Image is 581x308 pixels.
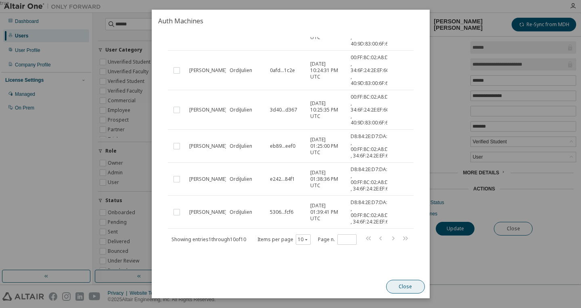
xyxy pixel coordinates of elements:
span: [DATE] 01:25:00 PM UTC [310,136,343,156]
span: D8:84:2E:D7:DA:30 , 00:FF:8C:02:A8:D5 , 34:6F:24:2E:EF:6C [351,166,393,192]
span: [PERSON_NAME] [189,107,227,113]
span: [PERSON_NAME] [189,176,227,182]
span: OrdiJulien [230,176,252,182]
span: Items per page [257,234,310,245]
button: Close [386,280,424,294]
span: OrdiJulien [230,143,252,149]
span: Showing entries 1 through 10 of 10 [171,236,246,243]
span: D8:84:2E:D7:DA:30 , 00:FF:8C:02:A8:D5 , 34:6F:24:2E:EF:6C [351,199,393,225]
span: OrdiJulien [230,209,252,215]
h2: Auth Machines [152,10,430,32]
span: [DATE] 01:38:36 PM UTC [310,170,343,189]
span: 00:FF:8C:02:A8:D5 , 34:6F:24:2E:EF:6C , 40:9D:83:00:6F:63 [351,94,391,126]
span: OrdiJulien [230,67,252,74]
span: [PERSON_NAME] [189,67,227,74]
span: 5306...fcf6 [270,209,293,215]
span: OrdiJulien [230,107,252,113]
span: [PERSON_NAME] [189,143,227,149]
span: [DATE] 10:25:35 PM UTC [310,100,343,120]
span: Page n. [318,234,356,245]
span: 00:FF:8C:02:A8:D5 , 34:6F:24:2E:EF:6C , 40:9D:83:00:6F:63 [351,54,391,87]
span: [PERSON_NAME] [189,209,227,215]
span: eb89...eef0 [270,143,295,149]
span: e242...84f1 [270,176,295,182]
span: 3d40...d367 [270,107,297,113]
span: [DATE] 10:24:31 PM UTC [310,61,343,80]
button: 10 [297,236,308,243]
span: 0afd...1c2e [270,67,295,74]
span: D8:84:2E:D7:DA:30 , 00:FF:8C:02:A8:D5 , 34:6F:24:2E:EF:6C [351,133,393,159]
span: [DATE] 01:39:41 PM UTC [310,203,343,222]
